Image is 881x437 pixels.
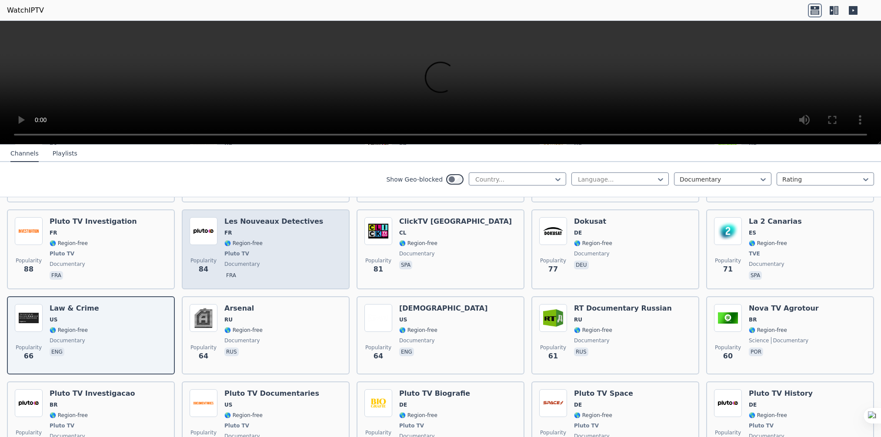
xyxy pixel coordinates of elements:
p: rus [574,348,588,356]
img: Dokusat [539,217,567,245]
span: 71 [723,264,733,275]
img: Nova TV Agrotour [714,304,742,332]
span: 🌎 Region-free [224,327,263,334]
img: RT Documentary Russian [539,304,567,332]
img: Pluto TV Investigation [15,217,43,245]
span: 🌎 Region-free [399,240,437,247]
span: Popularity [540,429,566,436]
span: Pluto TV [399,422,424,429]
span: 🌎 Region-free [50,240,88,247]
span: 🌎 Region-free [224,412,263,419]
span: documentary [771,337,809,344]
span: RU [224,316,233,323]
h6: Les Nouveaux Detectives [224,217,323,226]
span: documentary [749,261,784,268]
span: RU [574,316,582,323]
span: 81 [374,264,383,275]
button: Channels [10,146,39,162]
span: Popularity [715,257,741,264]
h6: Pluto TV Space [574,389,633,398]
span: CL [399,229,406,236]
span: 64 [199,351,208,361]
span: 🌎 Region-free [399,327,437,334]
span: US [399,316,407,323]
img: Pluto TV History [714,389,742,417]
span: Popularity [190,429,217,436]
p: eng [399,348,414,356]
h6: ClickTV [GEOGRAPHIC_DATA] [399,217,512,226]
span: 🌎 Region-free [399,412,437,419]
span: Popularity [190,344,217,351]
span: 61 [548,351,558,361]
span: documentary [50,337,85,344]
span: documentary [574,250,610,257]
span: 🌎 Region-free [574,327,612,334]
span: 🌎 Region-free [749,327,787,334]
span: 🌎 Region-free [749,412,787,419]
span: documentary [224,337,260,344]
img: Pluto TV Space [539,389,567,417]
span: Pluto TV [50,422,74,429]
span: Pluto TV [749,422,774,429]
span: Popularity [715,429,741,436]
span: Popularity [365,344,391,351]
p: spa [749,271,762,280]
span: BR [50,401,57,408]
span: Pluto TV [50,250,74,257]
span: 60 [723,351,733,361]
span: Popularity [16,429,42,436]
span: 84 [199,264,208,275]
span: DE [749,401,757,408]
p: spa [399,261,412,269]
span: 64 [374,351,383,361]
p: fra [50,271,63,280]
p: fra [224,271,238,280]
span: TVE [749,250,760,257]
span: 77 [548,264,558,275]
span: 🌎 Region-free [224,240,263,247]
span: US [224,401,232,408]
h6: Pluto TV Biografie [399,389,470,398]
h6: Arsenal [224,304,263,313]
h6: [DEMOGRAPHIC_DATA] [399,304,487,313]
img: Pluto TV Documentaries [190,389,217,417]
span: 🌎 Region-free [50,412,88,419]
img: Pluto TV Biografie [364,389,392,417]
h6: Pluto TV Investigacao [50,389,135,398]
span: Popularity [16,257,42,264]
span: 🌎 Region-free [574,240,612,247]
span: Popularity [540,257,566,264]
span: documentary [399,250,435,257]
img: ClickTV Chile [364,217,392,245]
label: Show Geo-blocked [386,175,443,184]
span: Popularity [715,344,741,351]
span: FR [50,229,57,236]
span: Pluto TV [224,422,249,429]
span: Popularity [16,344,42,351]
h6: La 2 Canarias [749,217,802,226]
span: Popularity [365,429,391,436]
img: Les Nouveaux Detectives [190,217,217,245]
p: por [749,348,763,356]
span: DE [574,401,582,408]
span: 🌎 Region-free [749,240,787,247]
span: Popularity [365,257,391,264]
span: 66 [24,351,33,361]
span: Popularity [540,344,566,351]
h6: Pluto TV Documentaries [224,389,319,398]
span: FR [224,229,232,236]
p: rus [224,348,239,356]
span: 🌎 Region-free [574,412,612,419]
h6: Law & Crime [50,304,99,313]
a: WatchIPTV [7,5,44,16]
p: deu [574,261,589,269]
img: Docurama [364,304,392,332]
p: eng [50,348,64,356]
img: Pluto TV Investigacao [15,389,43,417]
span: BR [749,316,757,323]
span: Popularity [190,257,217,264]
span: documentary [399,337,435,344]
span: 🌎 Region-free [50,327,88,334]
h6: Pluto TV History [749,389,813,398]
span: US [50,316,57,323]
